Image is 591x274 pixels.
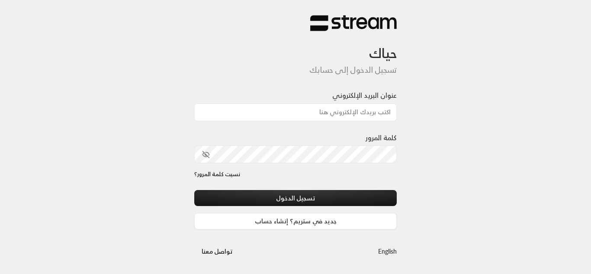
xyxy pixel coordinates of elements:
h5: تسجيل الدخول إلى حسابك [194,65,397,75]
label: كلمة المرور [366,132,397,143]
input: اكتب بريدك الإلكتروني هنا [194,103,397,121]
a: نسيت كلمة المرور؟ [194,170,240,179]
a: جديد في ستريم؟ إنشاء حساب [194,213,397,229]
img: Stream Logo [310,15,397,32]
label: عنوان البريد الإلكتروني [332,90,397,100]
a: تواصل معنا [194,246,240,257]
button: تسجيل الدخول [194,190,397,206]
button: تواصل معنا [194,243,240,259]
a: English [378,243,397,259]
button: toggle password visibility [199,147,213,162]
h3: حياك [194,32,397,61]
